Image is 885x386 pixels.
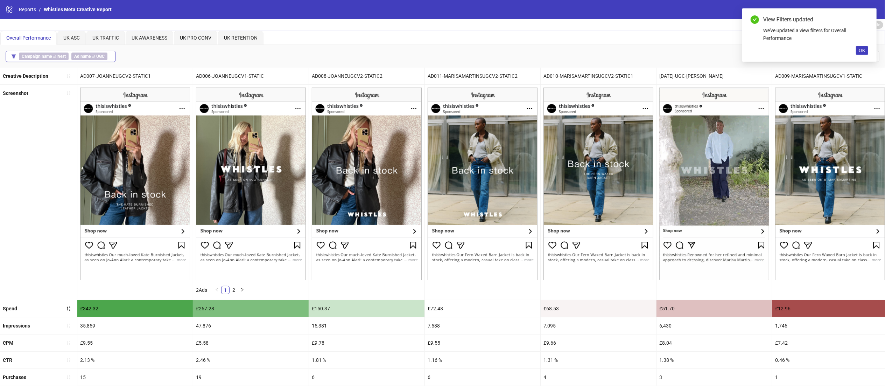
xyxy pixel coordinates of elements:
span: filter [11,54,16,59]
div: 15 [77,369,193,386]
div: 1.16 % [425,352,540,368]
li: / [39,6,41,13]
div: £9.55 [425,335,540,351]
span: 2 Ads [196,287,207,293]
div: £8.04 [656,335,772,351]
span: Overall Performance [6,35,51,41]
button: OK [856,46,868,55]
div: [DATE]-UGC-[PERSON_NAME] [656,68,772,84]
span: sort-ascending [66,74,71,78]
span: OK [859,48,865,53]
b: Creative Description [3,73,48,79]
div: 2.13 % [77,352,193,368]
span: sort-ascending [66,340,71,345]
a: Reports [17,6,37,13]
div: 6 [309,369,424,386]
div: 19 [193,369,309,386]
div: £267.28 [193,300,309,317]
li: 1 [221,286,230,294]
span: UK AWARENESS [132,35,167,41]
span: sort-ascending [66,358,71,363]
span: UK ASC [63,35,80,41]
a: 1 [222,286,229,294]
div: 1.31 % [541,352,656,368]
img: Screenshot 6909299572131 [196,88,306,280]
div: £68.53 [541,300,656,317]
div: £9.78 [309,335,424,351]
div: 3 [656,369,772,386]
div: AD010-MARISAMARTINSUGCV2-STATIC1 [541,68,656,84]
div: AD007-JOANNEUGCV2-STATIC1 [77,68,193,84]
button: Campaign name ∋ NestAd name ∋ UGC [6,51,116,62]
span: UK TRAFFIC [92,35,119,41]
div: 15,381 [309,317,424,334]
div: £9.55 [77,335,193,351]
span: sort-ascending [66,91,71,96]
b: Ad name [74,54,91,59]
span: right [240,288,244,292]
div: 6,430 [656,317,772,334]
img: Screenshot 6900658988331 [659,88,769,280]
a: Close [861,15,868,23]
b: CTR [3,357,12,363]
span: sort-ascending [66,375,71,380]
div: 7,588 [425,317,540,334]
div: AD008-JOANNEUGCV2-STATIC2 [309,68,424,84]
b: CPM [3,340,13,346]
div: 1.81 % [309,352,424,368]
div: £5.58 [193,335,309,351]
div: 2.46 % [193,352,309,368]
img: Screenshot 6909299613331 [312,88,422,280]
div: View Filters updated [763,15,868,24]
div: AD011-MARISAMARTINSUGCV2-STATIC2 [425,68,540,84]
li: 2 [230,286,238,294]
span: sort-descending [66,306,71,311]
b: Campaign name [22,54,52,59]
div: £150.37 [309,300,424,317]
span: Whistles Meta Creative Report [44,7,112,12]
img: Screenshot 6909299674931 [775,88,885,280]
div: 1.38 % [656,352,772,368]
div: £72.48 [425,300,540,317]
span: UK PRO CONV [180,35,211,41]
li: Previous Page [213,286,221,294]
span: ∋ [71,53,107,60]
b: Screenshot [3,90,28,96]
img: Screenshot 6909299593531 [80,88,190,280]
div: We've updated a view filters for Overall Performance [763,27,868,42]
b: Impressions [3,323,30,329]
span: UK RETENTION [224,35,258,41]
span: ∋ [19,53,69,60]
div: £9.66 [541,335,656,351]
div: 7,095 [541,317,656,334]
div: £51.70 [656,300,772,317]
span: left [215,288,219,292]
b: UGC [96,54,105,59]
div: £342.32 [77,300,193,317]
button: left [213,286,221,294]
img: Screenshot 6909299633531 [543,88,653,280]
li: Next Page [238,286,246,294]
img: Screenshot 6909299653331 [428,88,538,280]
span: check-circle [751,15,759,24]
div: 35,859 [77,317,193,334]
b: Nest [57,54,66,59]
button: right [238,286,246,294]
div: 6 [425,369,540,386]
div: 4 [541,369,656,386]
span: sort-ascending [66,323,71,328]
a: 2 [230,286,238,294]
b: Purchases [3,374,26,380]
div: AD006-JOANNEUGCV1-STATIC [193,68,309,84]
div: 47,876 [193,317,309,334]
b: Spend [3,306,17,311]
